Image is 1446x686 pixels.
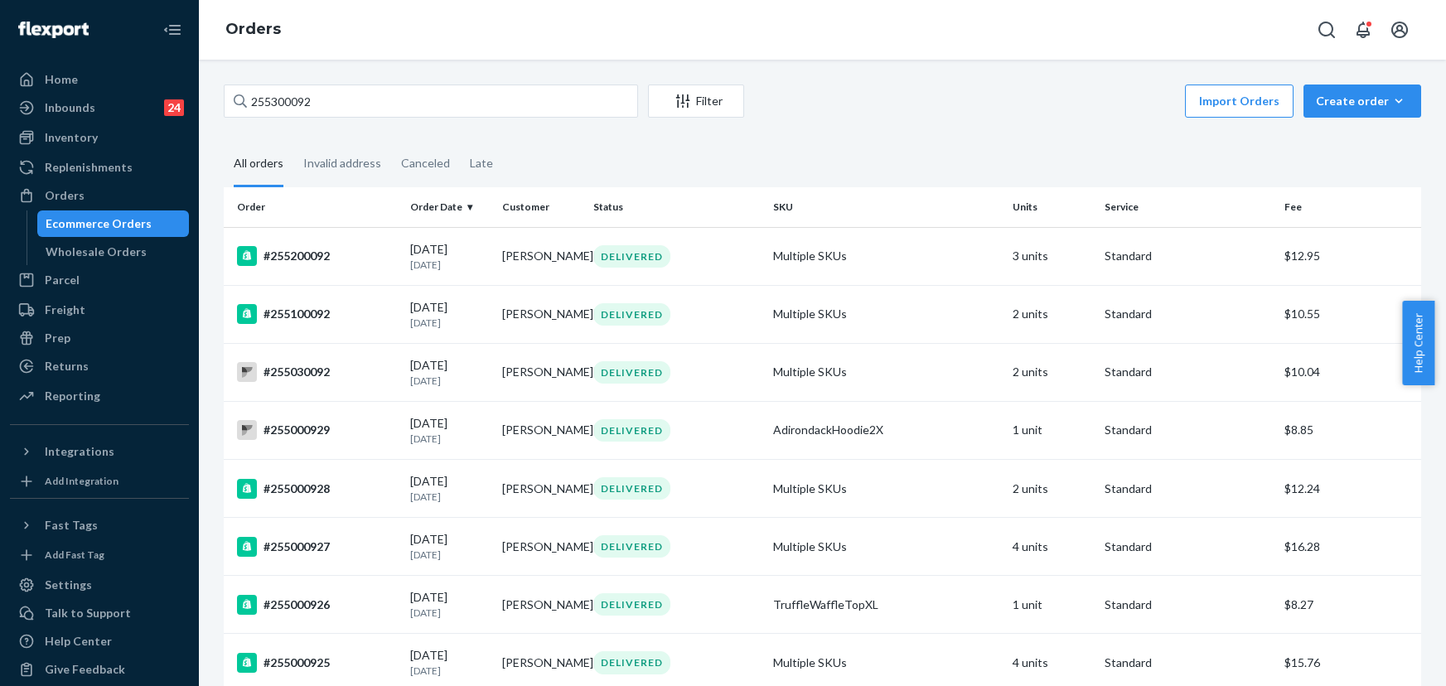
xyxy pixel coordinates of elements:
[237,362,397,382] div: #255030092
[46,244,147,260] div: Wholesale Orders
[593,419,670,442] div: DELIVERED
[404,187,496,227] th: Order Date
[1105,597,1271,613] p: Standard
[1278,285,1421,343] td: $10.55
[767,285,1006,343] td: Multiple SKUs
[767,343,1006,401] td: Multiple SKUs
[648,85,744,118] button: Filter
[45,517,98,534] div: Fast Tags
[496,518,588,576] td: [PERSON_NAME]
[237,304,397,324] div: #255100092
[410,606,489,620] p: [DATE]
[410,548,489,562] p: [DATE]
[212,6,294,54] ol: breadcrumbs
[18,22,89,38] img: Flexport logo
[401,142,450,185] div: Canceled
[1098,187,1278,227] th: Service
[767,460,1006,518] td: Multiple SKUs
[1006,401,1098,459] td: 1 unit
[502,200,581,214] div: Customer
[1185,85,1294,118] button: Import Orders
[1105,481,1271,497] p: Standard
[593,651,670,674] div: DELIVERED
[10,383,189,409] a: Reporting
[45,633,112,650] div: Help Center
[45,71,78,88] div: Home
[45,605,131,621] div: Talk to Support
[1278,576,1421,634] td: $8.27
[410,415,489,446] div: [DATE]
[237,246,397,266] div: #255200092
[410,531,489,562] div: [DATE]
[767,227,1006,285] td: Multiple SKUs
[1303,85,1421,118] button: Create order
[1006,460,1098,518] td: 2 units
[1347,13,1380,46] button: Open notifications
[1006,343,1098,401] td: 2 units
[10,267,189,293] a: Parcel
[1278,343,1421,401] td: $10.04
[1105,248,1271,264] p: Standard
[237,479,397,499] div: #255000928
[410,589,489,620] div: [DATE]
[10,94,189,121] a: Inbounds24
[410,374,489,388] p: [DATE]
[1278,518,1421,576] td: $16.28
[410,473,489,504] div: [DATE]
[593,593,670,616] div: DELIVERED
[45,330,70,346] div: Prep
[410,664,489,678] p: [DATE]
[1278,401,1421,459] td: $8.85
[593,361,670,384] div: DELIVERED
[156,13,189,46] button: Close Navigation
[496,285,588,343] td: [PERSON_NAME]
[496,343,588,401] td: [PERSON_NAME]
[1006,518,1098,576] td: 4 units
[10,325,189,351] a: Prep
[773,597,999,613] div: TruffleWaffleTopXL
[224,85,638,118] input: Search orders
[1383,13,1416,46] button: Open account menu
[1278,227,1421,285] td: $12.95
[10,572,189,598] a: Settings
[46,215,152,232] div: Ecommerce Orders
[10,656,189,683] button: Give Feedback
[470,142,493,185] div: Late
[1316,93,1409,109] div: Create order
[10,353,189,379] a: Returns
[1105,422,1271,438] p: Standard
[1006,187,1098,227] th: Units
[10,600,189,626] a: Talk to Support
[45,272,80,288] div: Parcel
[1105,539,1271,555] p: Standard
[45,302,85,318] div: Freight
[45,159,133,176] div: Replenishments
[593,303,670,326] div: DELIVERED
[1006,285,1098,343] td: 2 units
[587,187,767,227] th: Status
[45,99,95,116] div: Inbounds
[237,537,397,557] div: #255000927
[234,142,283,187] div: All orders
[45,548,104,562] div: Add Fast Tag
[496,401,588,459] td: [PERSON_NAME]
[1006,227,1098,285] td: 3 units
[1278,460,1421,518] td: $12.24
[496,576,588,634] td: [PERSON_NAME]
[410,299,489,330] div: [DATE]
[225,20,281,38] a: Orders
[10,471,189,491] a: Add Integration
[1402,301,1434,385] button: Help Center
[410,258,489,272] p: [DATE]
[10,182,189,209] a: Orders
[773,422,999,438] div: AdirondackHoodie2X
[410,432,489,446] p: [DATE]
[1006,576,1098,634] td: 1 unit
[45,388,100,404] div: Reporting
[1105,364,1271,380] p: Standard
[593,535,670,558] div: DELIVERED
[767,187,1006,227] th: SKU
[1310,13,1343,46] button: Open Search Box
[237,420,397,440] div: #255000929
